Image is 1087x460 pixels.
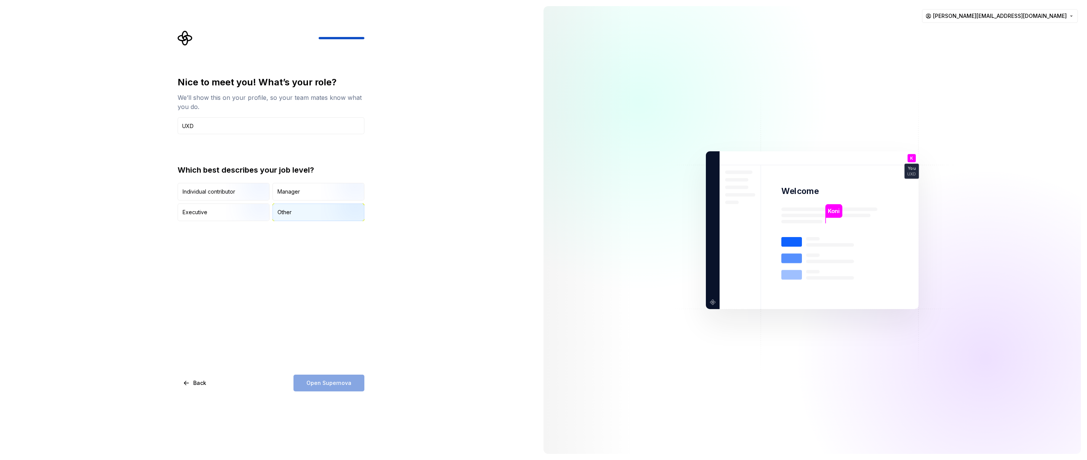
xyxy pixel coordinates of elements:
[183,188,235,196] div: Individual contributor
[193,379,206,387] span: Back
[277,188,300,196] div: Manager
[828,207,840,215] p: Koni
[178,117,364,134] input: Job title
[907,172,916,176] p: UXD
[277,208,292,216] div: Other
[178,375,213,391] button: Back
[781,186,819,197] p: Welcome
[178,76,364,88] div: Nice to meet you! What’s your role?
[178,30,193,46] svg: Supernova Logo
[933,12,1067,20] span: [PERSON_NAME][EMAIL_ADDRESS][DOMAIN_NAME]
[183,208,207,216] div: Executive
[178,165,364,175] div: Which best describes your job level?
[910,156,913,160] p: K
[908,166,915,170] p: You
[178,93,364,111] div: We’ll show this on your profile, so your team mates know what you do.
[922,9,1078,23] button: [PERSON_NAME][EMAIL_ADDRESS][DOMAIN_NAME]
